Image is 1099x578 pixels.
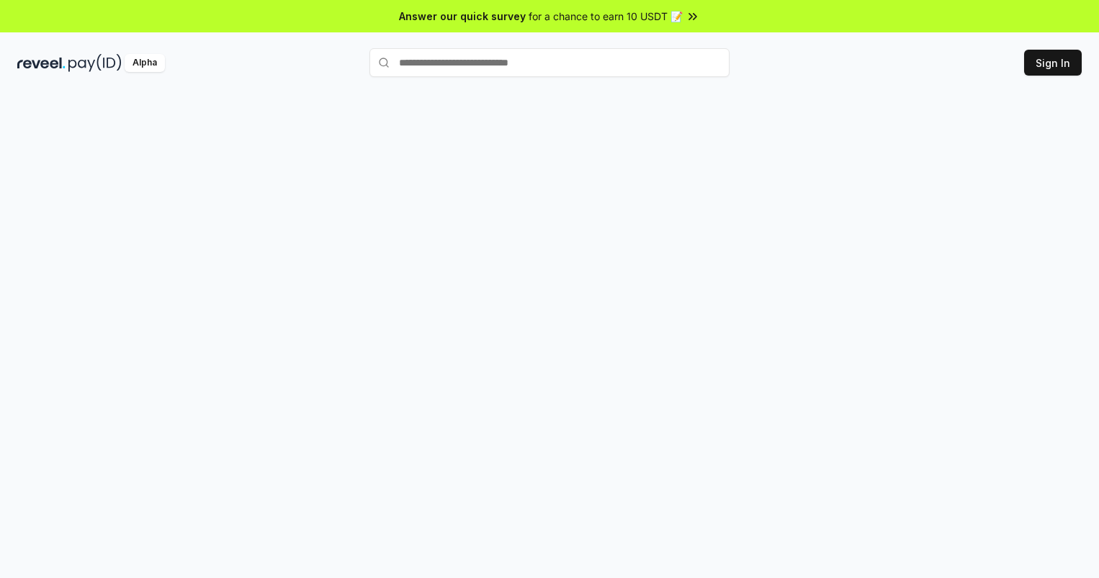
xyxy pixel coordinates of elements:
span: Answer our quick survey [399,9,526,24]
img: reveel_dark [17,54,66,72]
span: for a chance to earn 10 USDT 📝 [529,9,683,24]
button: Sign In [1024,50,1082,76]
div: Alpha [125,54,165,72]
img: pay_id [68,54,122,72]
